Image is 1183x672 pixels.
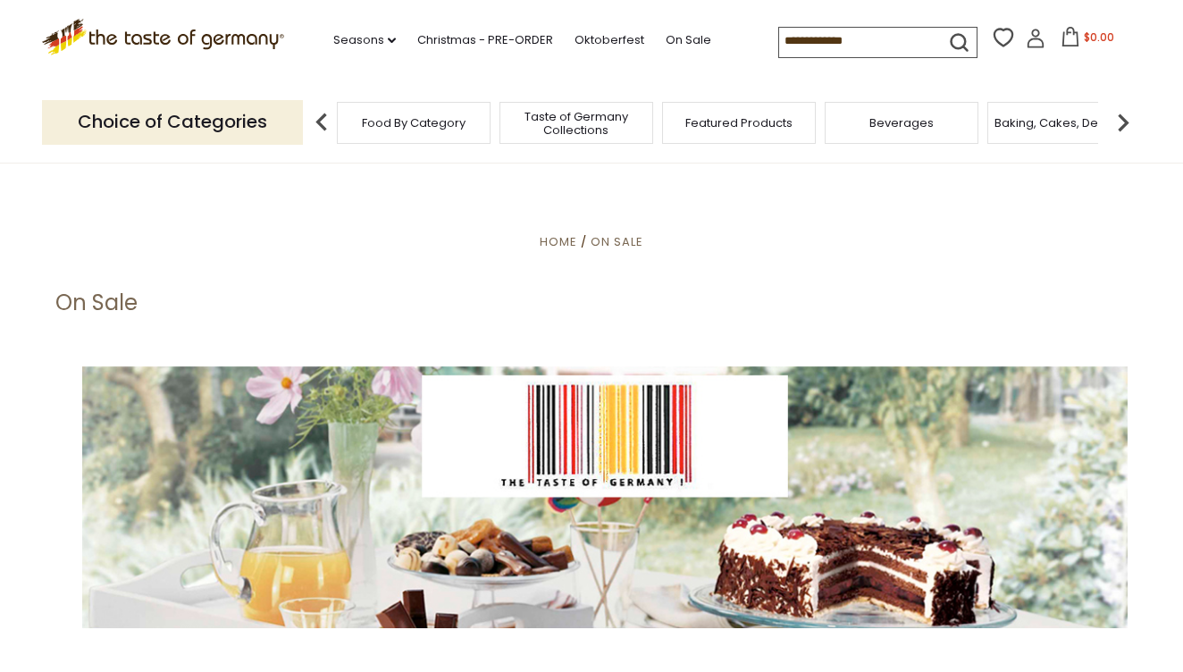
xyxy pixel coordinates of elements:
[417,30,553,50] a: Christmas - PRE-ORDER
[591,233,643,250] a: On Sale
[869,116,934,130] a: Beverages
[540,233,577,250] a: Home
[505,110,648,137] a: Taste of Germany Collections
[1049,27,1125,54] button: $0.00
[42,100,303,144] p: Choice of Categories
[994,116,1133,130] a: Baking, Cakes, Desserts
[362,116,466,130] a: Food By Category
[666,30,711,50] a: On Sale
[304,105,340,140] img: previous arrow
[333,30,396,50] a: Seasons
[685,116,793,130] a: Featured Products
[1105,105,1141,140] img: next arrow
[1084,29,1114,45] span: $0.00
[575,30,644,50] a: Oktoberfest
[55,290,138,316] h1: On Sale
[82,366,1128,628] img: the-taste-of-germany-barcode-3.jpg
